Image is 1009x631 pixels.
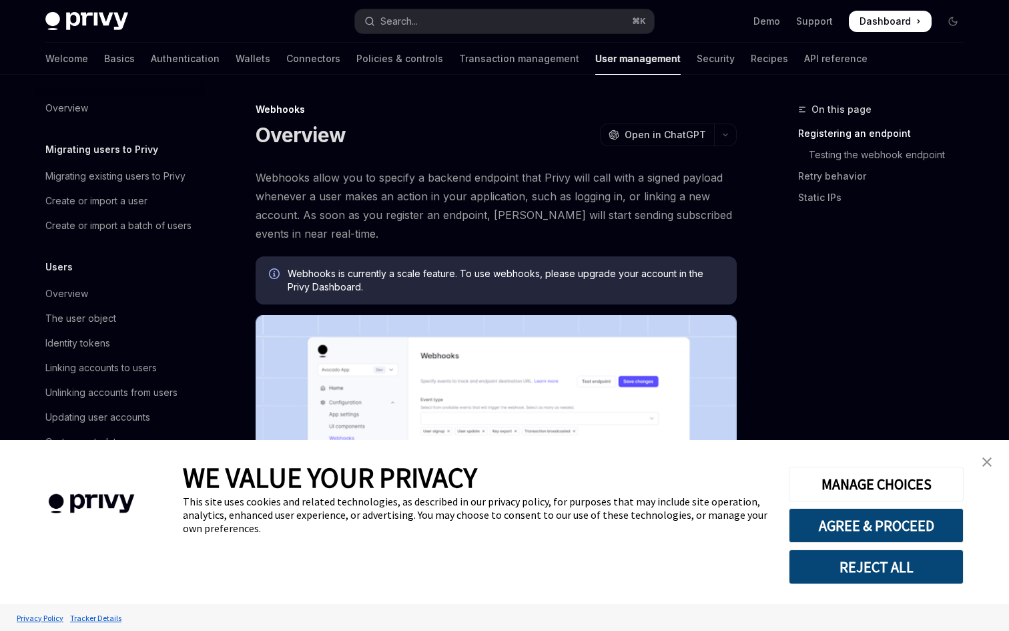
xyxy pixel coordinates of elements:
a: Dashboard [849,11,932,32]
a: Authentication [151,43,220,75]
button: Open search [355,9,654,33]
a: Overview [35,96,206,120]
img: dark logo [45,12,128,31]
div: Identity tokens [45,335,110,351]
a: The user object [35,306,206,331]
a: Basics [104,43,135,75]
img: company logo [20,475,163,533]
button: REJECT ALL [789,550,964,584]
div: Webhooks [256,103,737,116]
span: On this page [811,101,872,118]
svg: Info [269,268,282,282]
a: Static IPs [798,187,974,208]
div: Overview [45,100,88,116]
img: close banner [982,457,992,467]
button: AGREE & PROCEED [789,508,964,543]
a: API reference [804,43,868,75]
a: Security [697,43,735,75]
button: MANAGE CHOICES [789,467,964,501]
a: Demo [753,15,780,28]
span: Dashboard [860,15,911,28]
div: Search... [380,13,418,29]
button: Toggle dark mode [942,11,964,32]
a: Identity tokens [35,331,206,355]
a: Tracker Details [67,606,125,630]
a: Wallets [236,43,270,75]
a: Connectors [286,43,340,75]
a: Transaction management [459,43,579,75]
a: Unlinking accounts from users [35,381,206,405]
span: Open in ChatGPT [625,128,706,142]
div: Overview [45,286,88,302]
div: Create or import a batch of users [45,218,192,234]
span: WE VALUE YOUR PRIVACY [183,460,477,495]
span: ⌘ K [632,16,646,27]
a: Retry behavior [798,166,974,187]
div: Migrating existing users to Privy [45,168,186,184]
div: Create or import a user [45,193,147,209]
a: Policies & controls [356,43,443,75]
a: Migrating existing users to Privy [35,164,206,188]
a: Overview [35,282,206,306]
a: Recipes [751,43,788,75]
a: Create or import a user [35,189,206,213]
a: Registering an endpoint [798,123,974,144]
div: Updating user accounts [45,409,150,425]
a: Custom metadata [35,430,206,454]
a: close banner [974,449,1000,475]
h5: Migrating users to Privy [45,142,158,158]
a: Support [796,15,833,28]
button: Open in ChatGPT [600,124,714,146]
a: Welcome [45,43,88,75]
h1: Overview [256,123,346,147]
a: Privacy Policy [13,606,67,630]
span: Webhooks allow you to specify a backend endpoint that Privy will call with a signed payload whene... [256,168,737,243]
div: Unlinking accounts from users [45,385,178,401]
a: Linking accounts to users [35,356,206,380]
a: User management [595,43,681,75]
div: Linking accounts to users [45,360,157,376]
a: Testing the webhook endpoint [798,144,974,166]
h5: Users [45,259,73,275]
div: This site uses cookies and related technologies, as described in our privacy policy, for purposes... [183,495,769,535]
div: The user object [45,310,116,327]
span: Webhooks is currently a scale feature. To use webhooks, please upgrade your account in the Privy ... [288,267,723,294]
a: Updating user accounts [35,405,206,429]
a: Create or import a batch of users [35,214,206,238]
div: Custom metadata [45,434,121,450]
